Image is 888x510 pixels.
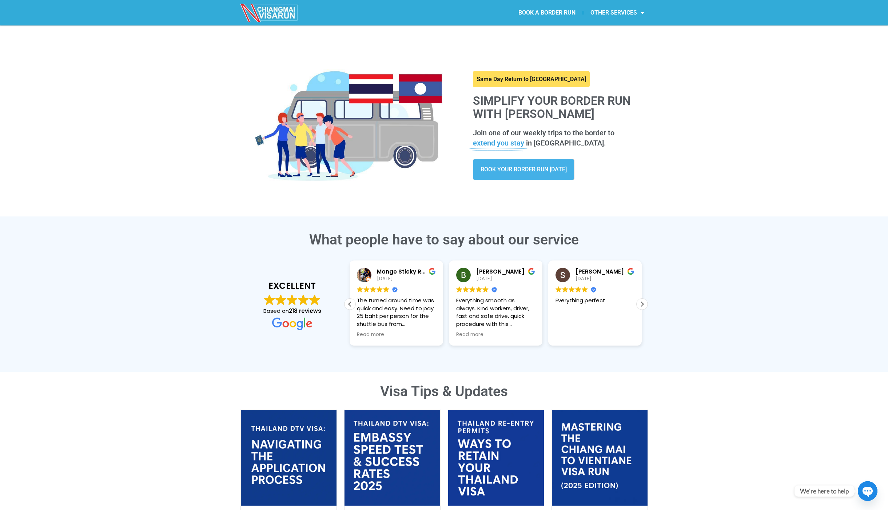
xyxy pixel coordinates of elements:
strong: 218 reviews [289,307,321,315]
span: in [GEOGRAPHIC_DATA]. [526,139,606,147]
div: [DATE] [576,275,634,282]
a: BOOK A BORDER RUN [511,4,583,21]
img: Google [298,294,309,305]
div: Everything perfect [556,296,634,328]
img: Google [463,286,469,292]
img: Sergi Mi profile picture [556,268,570,282]
img: Google [582,286,588,292]
img: Google [575,286,581,292]
img: Google [287,294,298,305]
div: Previous review [345,299,355,310]
img: Валерия Белявская profile picture [456,268,471,282]
img: Google [562,286,568,292]
div: [PERSON_NAME] [576,268,634,275]
h1: Simplify your border run with [PERSON_NAME] [473,95,641,120]
img: Google [469,286,475,292]
div: Next review [637,299,648,310]
img: Google [370,286,376,292]
img: Google [264,294,275,305]
span: Read more [456,331,483,338]
img: Google [275,294,286,305]
span: Join one of our weekly trips to the border to [473,128,614,137]
div: The turned around time was quick and easy. Need to pay 25 baht per person for the shuttle bus fro... [357,296,436,328]
img: Google [476,286,482,292]
a: OTHER SERVICES [583,4,652,21]
a: BOOK YOUR BORDER RUN [DATE] [473,159,574,180]
span: Read more [357,331,384,338]
img: Google [363,286,370,292]
img: Google [482,286,489,292]
span: Based on [263,307,321,315]
div: [PERSON_NAME] [476,268,535,275]
img: Google [383,286,389,292]
img: Mango Sticky Rice profile picture [357,268,371,282]
img: Google [456,286,462,292]
img: Google [556,286,562,292]
img: Google [569,286,575,292]
h3: What people have to say about our service [240,233,648,247]
img: Google [309,294,320,305]
div: Everything smooth as always. Kind workers, driver, fast and safe drive, quick procedure with this... [456,296,535,328]
span: BOOK YOUR BORDER RUN [DATE] [481,167,567,172]
img: Google [377,286,383,292]
h1: Visa Tips & Updates [240,385,648,399]
img: Google [272,318,312,330]
div: [DATE] [476,275,535,282]
img: Google [357,286,363,292]
strong: EXCELLENT [248,280,337,292]
div: [DATE] [377,275,436,282]
div: Mango Sticky Rice [377,268,436,275]
nav: Menu [444,4,652,21]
